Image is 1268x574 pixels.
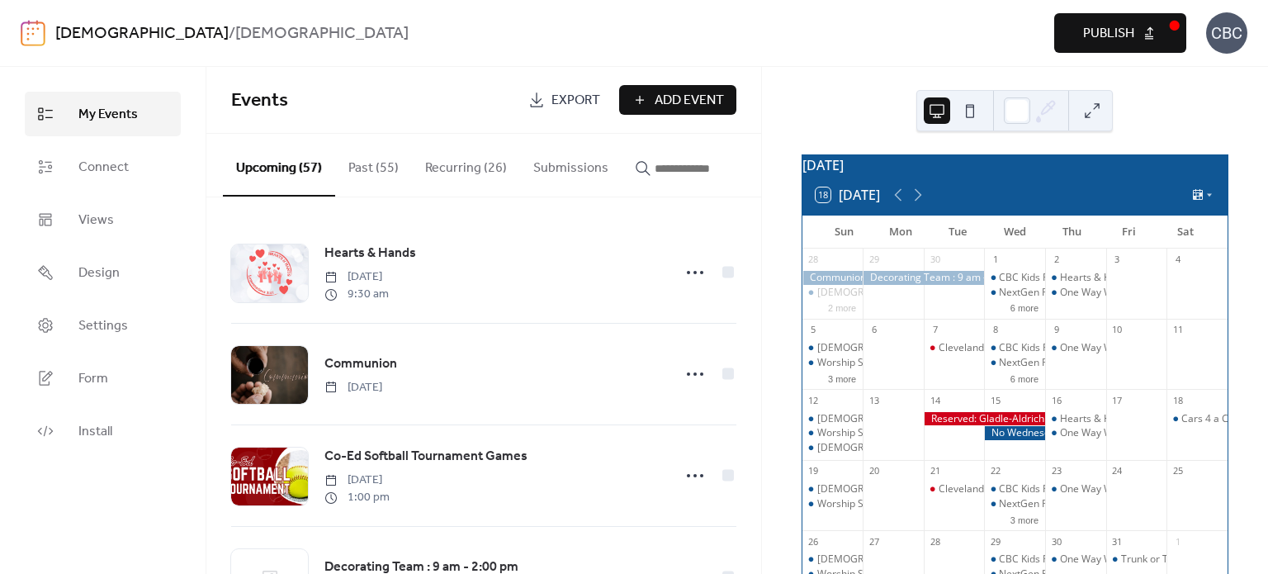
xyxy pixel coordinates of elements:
a: Settings [25,303,181,348]
div: Cleveland Homeschool Co-op [924,341,985,355]
a: Design [25,250,181,295]
button: 2 more [821,300,863,314]
div: Reserved: Gladle-Aldrich [924,412,1045,426]
div: Worship Service [817,426,892,440]
a: Export [516,85,613,115]
div: Hearts & Hands [1060,271,1133,285]
div: CBC [1206,12,1247,54]
div: 29 [989,535,1001,548]
div: One Way Worship Rehearsal [1045,426,1106,440]
div: 12 [807,394,820,406]
div: 27 [868,535,880,548]
div: Trunk or Treat [1121,553,1187,567]
div: NextGen Praise Rehearsal [984,286,1045,300]
div: No Wednesday Evening Activities - Fall Break [984,426,1045,440]
div: NextGen Praise Rehearsal [999,356,1119,370]
div: 18 [1171,394,1184,406]
div: One Way Worship Rehearsal [1060,286,1190,300]
a: [DEMOGRAPHIC_DATA] [55,18,229,50]
div: [DEMOGRAPHIC_DATA] Project [817,482,961,496]
div: CBC Kids Praise Rehearsal [999,482,1120,496]
div: 9 [1050,324,1062,336]
div: 30 [1050,535,1062,548]
div: 1 [1171,535,1184,548]
div: 10 [1111,324,1124,336]
button: 18[DATE] [810,183,886,206]
span: Connect [78,158,129,178]
div: 21 [929,465,941,477]
div: One Way Worship Rehearsal [1060,482,1190,496]
button: 3 more [821,371,863,385]
div: 3 [1111,254,1124,266]
div: 30 [929,254,941,266]
div: 11 [1171,324,1184,336]
div: Worship Service [802,497,863,511]
div: 28 [929,535,941,548]
a: My Events [25,92,181,136]
div: Cleveland Homeschool Co-op [939,341,1074,355]
b: / [229,18,235,50]
div: One Way Worship Rehearsal [1060,553,1190,567]
div: One Way Worship Rehearsal [1060,426,1190,440]
div: Sun [816,216,873,249]
div: Worship Service [817,497,892,511]
div: One Way Worship Rehearsal [1045,553,1106,567]
div: Cars 4 a Cause [1181,412,1251,426]
div: Gospel Project [802,286,863,300]
div: [DEMOGRAPHIC_DATA] Project [817,553,961,567]
div: Gospel Project [802,412,863,426]
div: One Way Worship Rehearsal [1045,286,1106,300]
span: Events [231,83,288,119]
div: [DEMOGRAPHIC_DATA] Project [817,286,961,300]
span: Publish [1083,24,1134,44]
span: Communion [324,354,397,374]
a: Connect [25,145,181,189]
div: Cleveland Homeschool Co-op [924,482,985,496]
b: [DEMOGRAPHIC_DATA] [235,18,409,50]
div: 29 [868,254,880,266]
span: Add Event [655,91,724,111]
div: 28 [807,254,820,266]
div: Church Council [802,441,863,455]
div: Decorating Team : 9 am - 2:00 pm [863,271,984,285]
div: 8 [989,324,1001,336]
div: 17 [1111,394,1124,406]
div: Gospel Project [802,341,863,355]
div: Worship Service [802,426,863,440]
div: 6 [868,324,880,336]
div: [DATE] [802,155,1228,175]
div: 4 [1171,254,1184,266]
div: Hearts & Hands [1060,412,1133,426]
div: Wed [986,216,1043,249]
button: Upcoming (57) [223,134,335,197]
div: NextGen Praise Rehearsal [999,286,1119,300]
div: NextGen Praise Rehearsal [984,497,1045,511]
div: 22 [989,465,1001,477]
div: One Way Worship Rehearsal [1045,482,1106,496]
div: Hearts & Hands [1045,271,1106,285]
div: Tue [930,216,986,249]
div: 24 [1111,465,1124,477]
button: Recurring (26) [412,134,520,195]
button: Add Event [619,85,736,115]
div: Worship Service [802,356,863,370]
span: Design [78,263,120,283]
span: 9:30 am [324,286,389,303]
div: Cars 4 a Cause [1166,412,1228,426]
div: Sat [1157,216,1214,249]
div: [DEMOGRAPHIC_DATA] Project [817,341,961,355]
div: 16 [1050,394,1062,406]
span: Views [78,211,114,230]
div: Mon [873,216,930,249]
div: 26 [807,535,820,548]
div: [DEMOGRAPHIC_DATA] Council [817,441,963,455]
div: 7 [929,324,941,336]
button: 6 more [1004,300,1045,314]
span: Hearts & Hands [324,244,416,263]
span: Install [78,422,112,442]
a: Install [25,409,181,453]
div: Communion [802,271,863,285]
div: 5 [807,324,820,336]
div: 1 [989,254,1001,266]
